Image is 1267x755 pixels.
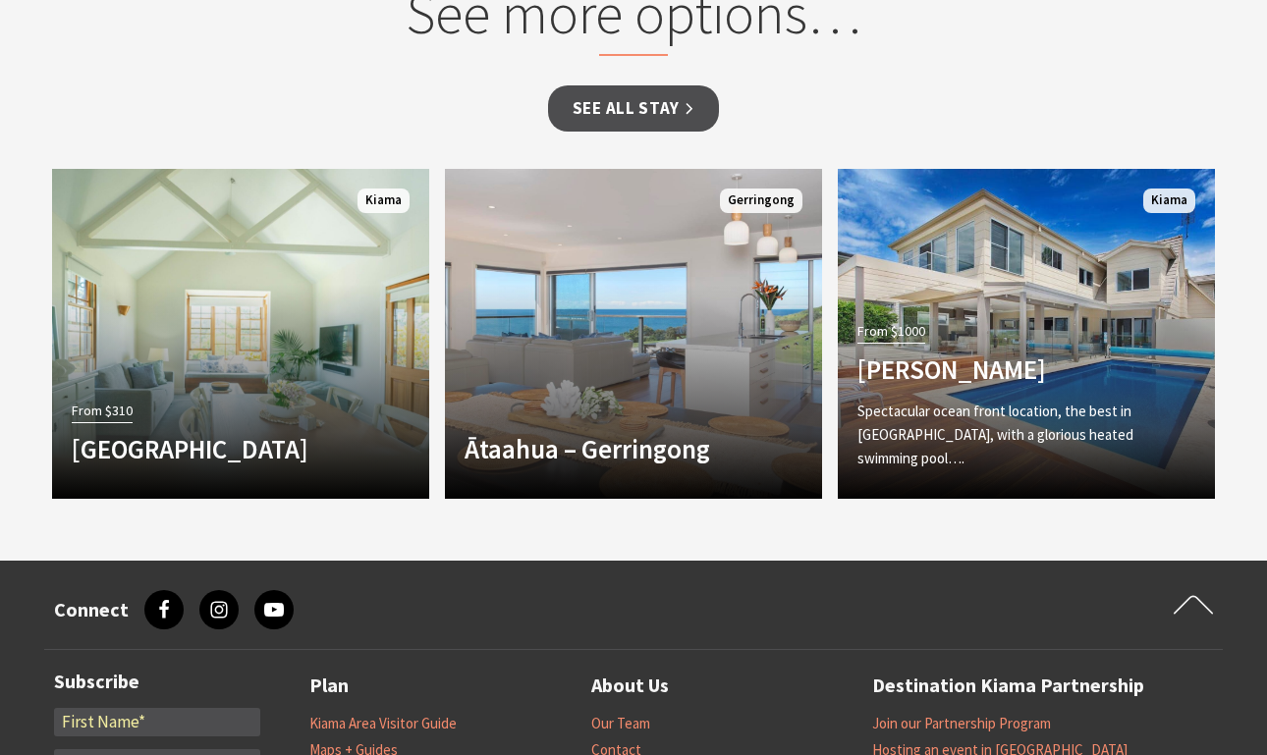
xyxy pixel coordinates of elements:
[358,189,410,213] span: Kiama
[52,169,429,499] a: Another Image Used From $310 [GEOGRAPHIC_DATA] Kiama
[591,714,650,733] a: Our Team
[591,670,669,702] a: About Us
[857,400,1138,470] p: Spectacular ocean front location, the best in [GEOGRAPHIC_DATA], with a glorious heated swimming ...
[872,670,1144,702] a: Destination Kiama Partnership
[857,353,1138,385] h4: [PERSON_NAME]
[1143,189,1195,213] span: Kiama
[54,598,129,621] h3: Connect
[54,670,260,693] h3: Subscribe
[309,670,349,702] a: Plan
[720,189,802,213] span: Gerringong
[857,320,925,343] span: From $1000
[465,433,745,464] h4: Ātaahua – Gerringong
[548,85,719,132] a: See all Stay
[445,169,822,499] a: Another Image Used Ātaahua – Gerringong Gerringong
[72,400,133,422] span: From $310
[838,169,1215,499] a: From $1000 [PERSON_NAME] Spectacular ocean front location, the best in [GEOGRAPHIC_DATA], with a ...
[72,433,353,464] h4: [GEOGRAPHIC_DATA]
[872,714,1051,733] a: Join our Partnership Program
[309,714,457,733] a: Kiama Area Visitor Guide
[54,708,260,737] input: First Name*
